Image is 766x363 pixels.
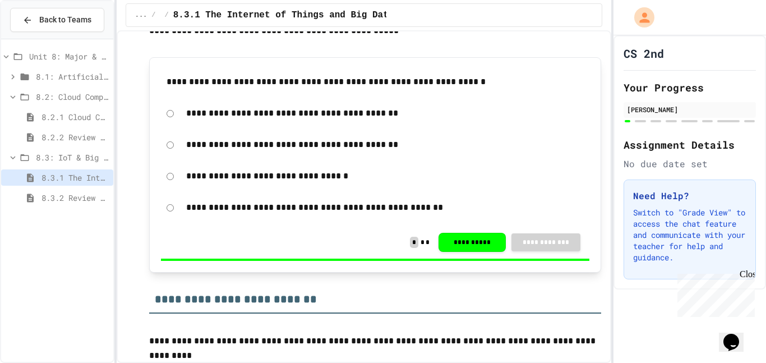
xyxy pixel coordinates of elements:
span: Back to Teams [39,14,91,26]
h1: CS 2nd [624,45,664,61]
div: Chat with us now!Close [4,4,77,71]
h3: Need Help? [633,189,746,203]
div: No due date set [624,157,756,171]
span: 8.3.1 The Internet of Things and Big Data: Our Connected Digital World [173,8,550,22]
span: ... [135,11,147,20]
iframe: chat widget [673,269,755,317]
span: 8.2.2 Review - Cloud Computing [41,131,109,143]
span: Unit 8: Major & Emerging Technologies [29,50,109,62]
iframe: chat widget [719,318,755,352]
span: / [151,11,155,20]
span: 8.1: Artificial Intelligence Basics [36,71,109,82]
span: 8.3.2 Review - The Internet of Things and Big Data [41,192,109,204]
span: 8.3.1 The Internet of Things and Big Data: Our Connected Digital World [41,172,109,183]
div: My Account [622,4,657,30]
span: 8.3: IoT & Big Data [36,151,109,163]
span: 8.2: Cloud Computing [36,91,109,103]
h2: Your Progress [624,80,756,95]
div: [PERSON_NAME] [627,104,753,114]
p: Switch to "Grade View" to access the chat feature and communicate with your teacher for help and ... [633,207,746,263]
h2: Assignment Details [624,137,756,153]
span: / [165,11,169,20]
span: 8.2.1 Cloud Computing: Transforming the Digital World [41,111,109,123]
